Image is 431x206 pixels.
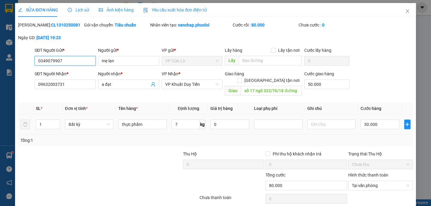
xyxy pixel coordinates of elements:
img: icon [143,8,148,13]
th: Loại phụ phí [252,103,305,114]
span: VP Nhận [162,71,178,76]
div: Tổng: 1 [20,137,167,144]
div: Chưa thanh toán [199,194,265,205]
input: Cước giao hàng [304,80,349,89]
input: Cước lấy hàng [304,56,349,66]
span: Tên hàng [118,106,138,111]
div: [PERSON_NAME]: [18,22,83,28]
b: CL1310250081 [51,23,80,27]
span: Lấy tận nơi [276,47,302,54]
input: Dọc đường [241,86,302,95]
label: Cước lấy hàng [304,48,331,53]
button: Close [399,3,416,20]
input: Dọc đường [239,56,302,65]
button: plus [404,120,411,129]
span: kg [200,120,206,129]
input: VD: Bàn, Ghế [118,120,167,129]
span: [GEOGRAPHIC_DATA] tận nơi [242,77,302,84]
div: SĐT Người Gửi [35,47,96,54]
span: plus [405,122,410,127]
div: Người nhận [98,70,159,77]
span: user-add [151,82,156,87]
th: Ghi chú [305,103,358,114]
span: Tại văn phòng [352,181,409,190]
b: vanchap.phucloi [178,23,209,27]
span: Yêu cầu xuất hóa đơn điện tử [143,8,207,12]
span: VP Khuất Duy Tiến [165,80,219,89]
span: edit [18,8,22,12]
span: VP Cửa Lò [165,56,219,65]
span: Bất kỳ [69,120,110,129]
span: Định lượng [178,106,199,111]
div: Ngày GD: [18,34,83,41]
span: Lịch sử [68,8,89,12]
img: logo.jpg [8,8,38,38]
div: SĐT Người Nhận [35,70,96,77]
span: Tổng cước [265,173,285,177]
button: delete [20,120,30,129]
span: Lấy [225,56,239,65]
li: Hotline: 02386655777, 02462925925, 0944789456 [56,22,252,30]
div: Người gửi [98,47,159,54]
span: Chưa thu [352,160,409,169]
span: clock-circle [68,8,72,12]
span: close [405,9,410,14]
div: Gói vận chuyển: [84,22,149,28]
b: 80.000 [251,23,265,27]
span: SỬA ĐƠN HÀNG [18,8,58,12]
span: Phí thu hộ khách nhận trả [270,151,324,157]
label: Hình thức thanh toán [348,173,388,177]
span: Thu Hộ [183,151,197,156]
span: Lấy hàng [225,48,242,53]
span: Giá trị hàng [210,106,233,111]
li: [PERSON_NAME], [PERSON_NAME] [56,15,252,22]
span: Giao hàng [225,71,244,76]
span: Ảnh kiện hàng [99,8,134,12]
span: Giao [225,86,241,95]
span: SL [36,106,41,111]
b: Tiêu chuẩn [115,23,136,27]
div: VP gửi [162,47,223,54]
input: Ghi Chú [307,120,356,129]
div: Cước rồi : [233,22,297,28]
span: Đơn vị tính [65,106,88,111]
b: [DATE] 19:23 [36,35,61,40]
div: Trạng thái Thu Hộ [348,151,413,157]
label: Cước giao hàng [304,71,334,76]
b: 0 [322,23,324,27]
span: picture [99,8,103,12]
div: Nhân viên tạo: [150,22,231,28]
div: Chưa cước : [299,22,363,28]
b: GỬI : VP Cửa Lò [8,44,67,54]
span: Cước hàng [361,106,381,111]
